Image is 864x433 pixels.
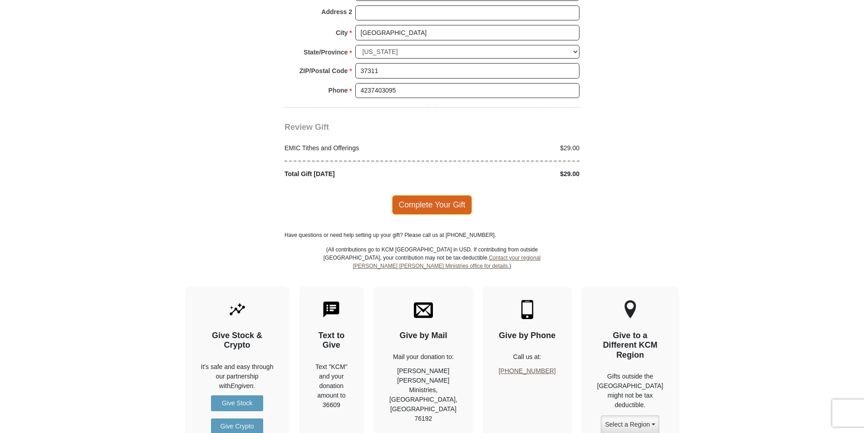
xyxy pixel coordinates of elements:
img: text-to-give.svg [322,300,341,319]
strong: State/Province [304,46,348,59]
strong: City [336,26,348,39]
h4: Give by Mail [389,331,457,341]
strong: ZIP/Postal Code [299,64,348,77]
p: Mail your donation to: [389,352,457,362]
p: Have questions or need help setting up your gift? Please call us at [PHONE_NUMBER]. [285,231,579,239]
img: mobile.svg [518,300,537,319]
div: $29.00 [432,143,584,153]
div: EMIC Tithes and Offerings [280,143,432,153]
p: Gifts outside the [GEOGRAPHIC_DATA] might not be tax deductible. [597,372,663,410]
p: [PERSON_NAME] [PERSON_NAME] Ministries, [GEOGRAPHIC_DATA], [GEOGRAPHIC_DATA] 76192 [389,366,457,423]
a: [PHONE_NUMBER] [499,367,556,374]
strong: Phone [329,84,348,97]
h4: Text to Give [315,331,349,350]
div: Total Gift [DATE] [280,169,432,179]
p: Call us at: [499,352,556,362]
span: Review Gift [285,123,329,132]
img: other-region [624,300,637,319]
a: Contact your regional [PERSON_NAME] [PERSON_NAME] Ministries office for details. [353,255,540,269]
div: $29.00 [432,169,584,179]
a: Give Stock [211,395,263,411]
img: envelope.svg [414,300,433,319]
h4: Give by Phone [499,331,556,341]
div: Text "KCM" and your donation amount to 36609 [315,362,349,410]
i: Engiven. [231,382,255,389]
p: It's safe and easy through our partnership with [201,362,274,391]
span: Complete Your Gift [392,195,472,214]
h4: Give to a Different KCM Region [597,331,663,360]
h4: Give Stock & Crypto [201,331,274,350]
img: give-by-stock.svg [228,300,247,319]
strong: Address 2 [321,5,352,18]
p: (All contributions go to KCM [GEOGRAPHIC_DATA] in USD. If contributing from outside [GEOGRAPHIC_D... [323,246,541,286]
